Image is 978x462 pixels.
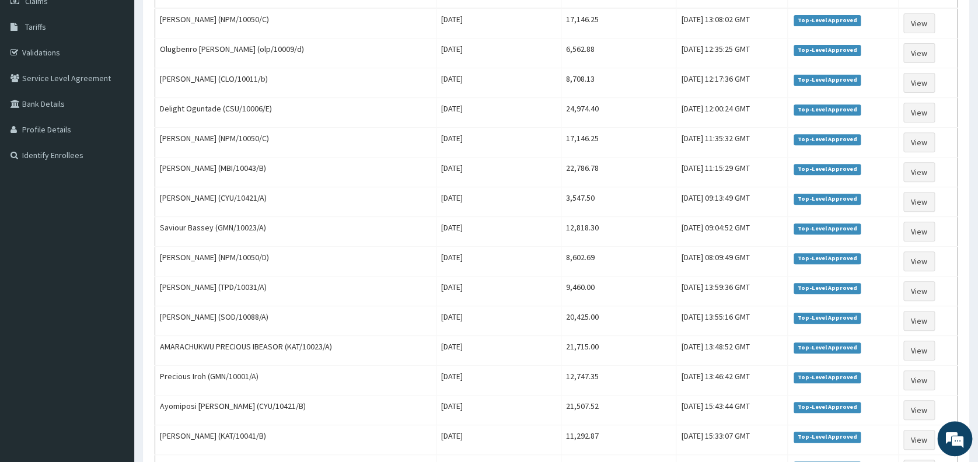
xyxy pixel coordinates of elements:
td: [DATE] 12:00:24 GMT [676,98,788,128]
span: Top-Level Approved [794,432,861,442]
td: 22,786.78 [561,157,676,187]
a: View [903,73,935,93]
td: [PERSON_NAME] (MBI/10043/B) [155,157,436,187]
span: Top-Level Approved [794,104,861,115]
td: [DATE] [436,336,561,366]
td: [DATE] [436,247,561,276]
td: [DATE] [436,98,561,128]
td: [DATE] 13:55:16 GMT [676,306,788,336]
textarea: Type your message and hit 'Enter' [6,318,222,359]
td: Ayomiposi [PERSON_NAME] (CYU/10421/B) [155,395,436,425]
td: [DATE] 09:04:52 GMT [676,217,788,247]
span: Top-Level Approved [794,372,861,383]
td: 17,146.25 [561,8,676,38]
span: Top-Level Approved [794,15,861,26]
td: 6,562.88 [561,38,676,68]
td: [PERSON_NAME] (KAT/10041/B) [155,425,436,455]
span: Top-Level Approved [794,402,861,412]
a: View [903,43,935,63]
a: View [903,430,935,450]
td: [DATE] 12:35:25 GMT [676,38,788,68]
a: View [903,311,935,331]
td: [DATE] [436,8,561,38]
span: We're online! [68,147,161,265]
td: [DATE] 09:13:49 GMT [676,187,788,217]
td: [DATE] 13:59:36 GMT [676,276,788,306]
span: Top-Level Approved [794,313,861,323]
span: Top-Level Approved [794,75,861,85]
a: View [903,400,935,420]
span: Top-Level Approved [794,342,861,353]
td: [DATE] 13:46:42 GMT [676,366,788,395]
td: [PERSON_NAME] (TPD/10031/A) [155,276,436,306]
span: Top-Level Approved [794,223,861,234]
div: Minimize live chat window [191,6,219,34]
td: 17,146.25 [561,128,676,157]
td: [DATE] [436,395,561,425]
span: Top-Level Approved [794,164,861,174]
td: [DATE] [436,157,561,187]
span: Top-Level Approved [794,134,861,145]
td: [DATE] [436,306,561,336]
td: 24,974.40 [561,98,676,128]
td: [PERSON_NAME] (NPM/10050/C) [155,8,436,38]
td: 20,425.00 [561,306,676,336]
a: View [903,251,935,271]
td: 8,708.13 [561,68,676,98]
td: 12,747.35 [561,366,676,395]
td: [DATE] 11:15:29 GMT [676,157,788,187]
td: Delight Oguntade (CSU/10006/E) [155,98,436,128]
a: View [903,13,935,33]
td: Olugbenro [PERSON_NAME] (olp/10009/d) [155,38,436,68]
td: [PERSON_NAME] (NPM/10050/C) [155,128,436,157]
a: View [903,341,935,360]
td: [DATE] 12:17:36 GMT [676,68,788,98]
td: [DATE] [436,276,561,306]
a: View [903,222,935,242]
span: Top-Level Approved [794,194,861,204]
td: 3,547.50 [561,187,676,217]
td: [DATE] 13:48:52 GMT [676,336,788,366]
td: [DATE] 15:43:44 GMT [676,395,788,425]
td: [DATE] [436,38,561,68]
a: View [903,103,935,123]
a: View [903,132,935,152]
td: [DATE] [436,128,561,157]
td: Saviour Bassey (GMN/10023/A) [155,217,436,247]
a: View [903,192,935,212]
td: [PERSON_NAME] (NPM/10050/D) [155,247,436,276]
td: [DATE] [436,68,561,98]
img: d_794563401_company_1708531726252_794563401 [22,58,47,87]
td: AMARACHUKWU PRECIOUS IBEASOR (KAT/10023/A) [155,336,436,366]
td: [DATE] [436,425,561,455]
td: [PERSON_NAME] (SOD/10088/A) [155,306,436,336]
td: [DATE] 11:35:32 GMT [676,128,788,157]
td: [DATE] [436,187,561,217]
span: Top-Level Approved [794,253,861,264]
span: Tariffs [25,22,46,32]
span: Top-Level Approved [794,283,861,293]
div: Chat with us now [61,65,196,80]
a: View [903,370,935,390]
td: [PERSON_NAME] (CLO/10011/b) [155,68,436,98]
td: Precious Iroh (GMN/10001/A) [155,366,436,395]
span: Top-Level Approved [794,45,861,55]
td: 21,715.00 [561,336,676,366]
td: 8,602.69 [561,247,676,276]
td: [DATE] [436,217,561,247]
a: View [903,281,935,301]
td: [PERSON_NAME] (CYU/10421/A) [155,187,436,217]
td: 21,507.52 [561,395,676,425]
td: 12,818.30 [561,217,676,247]
td: 11,292.87 [561,425,676,455]
td: [DATE] 08:09:49 GMT [676,247,788,276]
td: 9,460.00 [561,276,676,306]
td: [DATE] [436,366,561,395]
td: [DATE] 15:33:07 GMT [676,425,788,455]
td: [DATE] 13:08:02 GMT [676,8,788,38]
a: View [903,162,935,182]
